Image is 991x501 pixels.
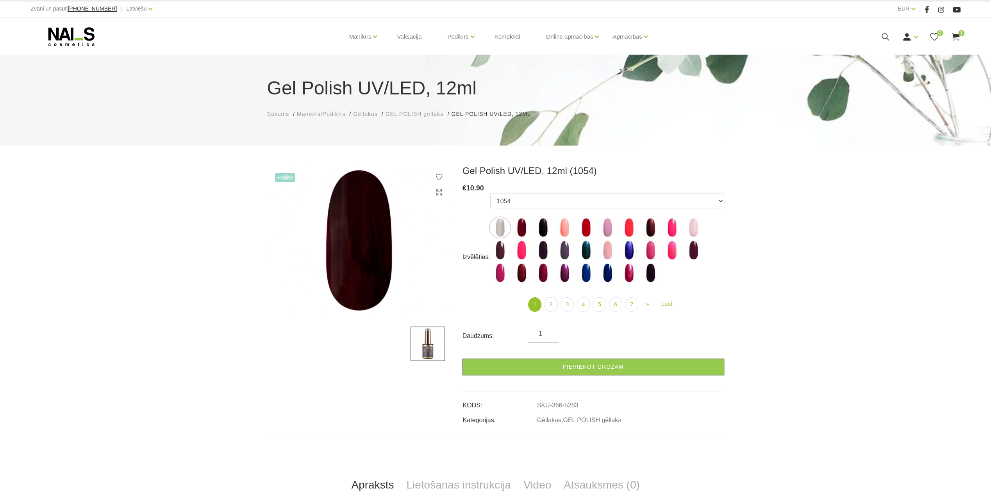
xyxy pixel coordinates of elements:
img: ... [533,218,553,237]
a: Pievienot grozam [462,359,724,375]
img: ... [411,327,445,361]
span: 0 [937,30,943,36]
a: Atsauksmes (0) [557,472,646,498]
span: | [121,4,122,14]
a: Vaksācija [391,18,428,55]
span: [PHONE_NUMBER] [68,5,117,12]
a: Apmācības [612,21,642,52]
a: 1 [951,32,961,42]
img: ... [641,218,660,237]
a: Online apmācības [546,21,593,52]
a: Gēllakas [537,417,561,424]
a: 4 [577,297,590,312]
a: Manikīrs [349,21,371,52]
span: 10.90 [466,184,484,192]
div: Daudzums: [462,330,528,342]
span: Gēllakas [353,111,377,117]
a: Komplekti [488,18,527,55]
img: ... [512,240,531,260]
a: Lietošanas instrukcija [400,472,517,498]
img: ... [512,218,531,237]
li: Gel Polish UV/LED, 12ml [451,110,538,118]
img: ... [490,240,510,260]
a: GEL POLISH gēllaka [386,110,444,118]
a: SKU-366-5283 [537,402,579,409]
a: [PHONE_NUMBER] [68,6,117,12]
a: 2 [544,297,557,312]
a: Next [641,297,654,311]
a: Manikīrs/Pedikīrs [297,110,345,118]
img: ... [490,218,510,237]
div: Zvani un pasūti [30,4,117,14]
img: ... [662,218,682,237]
td: KODS: [462,395,537,410]
a: Sākums [267,110,289,118]
label: Nav atlikumā [619,240,639,260]
span: 1 [958,30,964,36]
a: 7 [625,297,638,312]
img: ... [533,263,553,282]
img: ... [641,240,660,260]
a: 6 [609,297,622,312]
a: Latviešu [126,4,146,13]
img: ... [576,218,596,237]
a: 0 [929,32,939,42]
a: 3 [561,297,574,312]
img: ... [490,263,510,282]
img: ... [598,240,617,260]
nav: product-offer-list [490,297,724,312]
a: 1 [528,297,541,312]
img: ... [619,240,639,260]
span: Manikīrs/Pedikīrs [297,111,345,117]
a: Last [657,297,677,311]
a: Video [517,472,557,498]
img: ... [555,218,574,237]
div: Izvēlēties: [462,251,490,263]
img: ... [555,263,574,282]
img: ... [619,263,639,282]
img: ... [576,240,596,260]
td: , [537,410,724,425]
a: GEL POLISH gēllaka [563,417,621,424]
span: +Video [275,173,295,182]
img: ... [555,240,574,260]
a: EUR [898,4,909,13]
span: GEL POLISH gēllaka [386,111,444,117]
img: ... [598,263,617,282]
a: Pedikīrs [447,21,468,52]
td: Kategorijas: [462,410,537,425]
img: ... [684,218,703,237]
span: Sākums [267,111,289,117]
span: € [462,184,466,192]
img: ... [684,240,703,260]
img: ... [598,218,617,237]
img: ... [662,240,682,260]
img: ... [512,263,531,282]
img: ... [619,218,639,237]
span: » [646,300,649,307]
a: Apraksts [345,472,400,498]
h3: Gel Polish UV/LED, 12ml (1054) [462,165,724,177]
img: Gel Polish UV/LED, 12ml [267,165,451,315]
img: ... [533,240,553,260]
a: 5 [593,297,606,312]
img: ... [576,263,596,282]
a: Gēllakas [353,110,377,118]
span: | [919,4,921,14]
img: ... [641,263,660,282]
h1: Gel Polish UV/LED, 12ml [267,74,724,102]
